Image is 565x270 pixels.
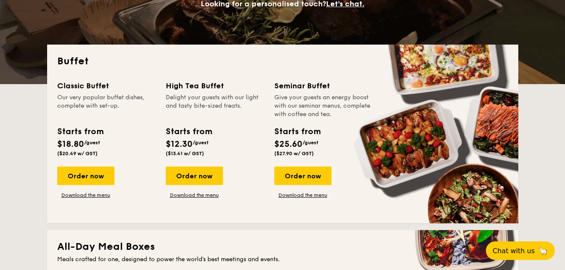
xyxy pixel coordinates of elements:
[274,125,320,138] div: Starts from
[274,93,373,119] div: Give your guests an energy boost with our seminar menus, complete with coffee and tea.
[166,151,204,156] span: ($13.41 w/ GST)
[166,80,264,92] div: High Tea Buffet
[274,151,314,156] span: ($27.90 w/ GST)
[166,167,223,185] div: Order now
[57,55,508,68] h2: Buffet
[57,240,508,254] h2: All-Day Meal Boxes
[57,192,114,199] a: Download the menu
[493,247,535,255] span: Chat with us
[57,125,103,138] div: Starts from
[302,140,318,146] span: /guest
[193,140,209,146] span: /guest
[57,93,156,119] div: Our very popular buffet dishes, complete with set-up.
[274,80,373,92] div: Seminar Buffet
[166,125,212,138] div: Starts from
[166,93,264,119] div: Delight your guests with our light and tasty bite-sized treats.
[57,167,114,185] div: Order now
[57,255,508,264] div: Meals crafted for one, designed to power the world's best meetings and events.
[538,246,548,256] span: 🦙
[274,192,332,199] a: Download the menu
[57,139,84,149] span: $18.80
[274,139,302,149] span: $25.60
[274,167,332,185] div: Order now
[84,140,100,146] span: /guest
[166,192,223,199] a: Download the menu
[486,241,555,260] button: Chat with us🦙
[57,80,156,92] div: Classic Buffet
[166,139,193,149] span: $12.30
[57,151,98,156] span: ($20.49 w/ GST)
